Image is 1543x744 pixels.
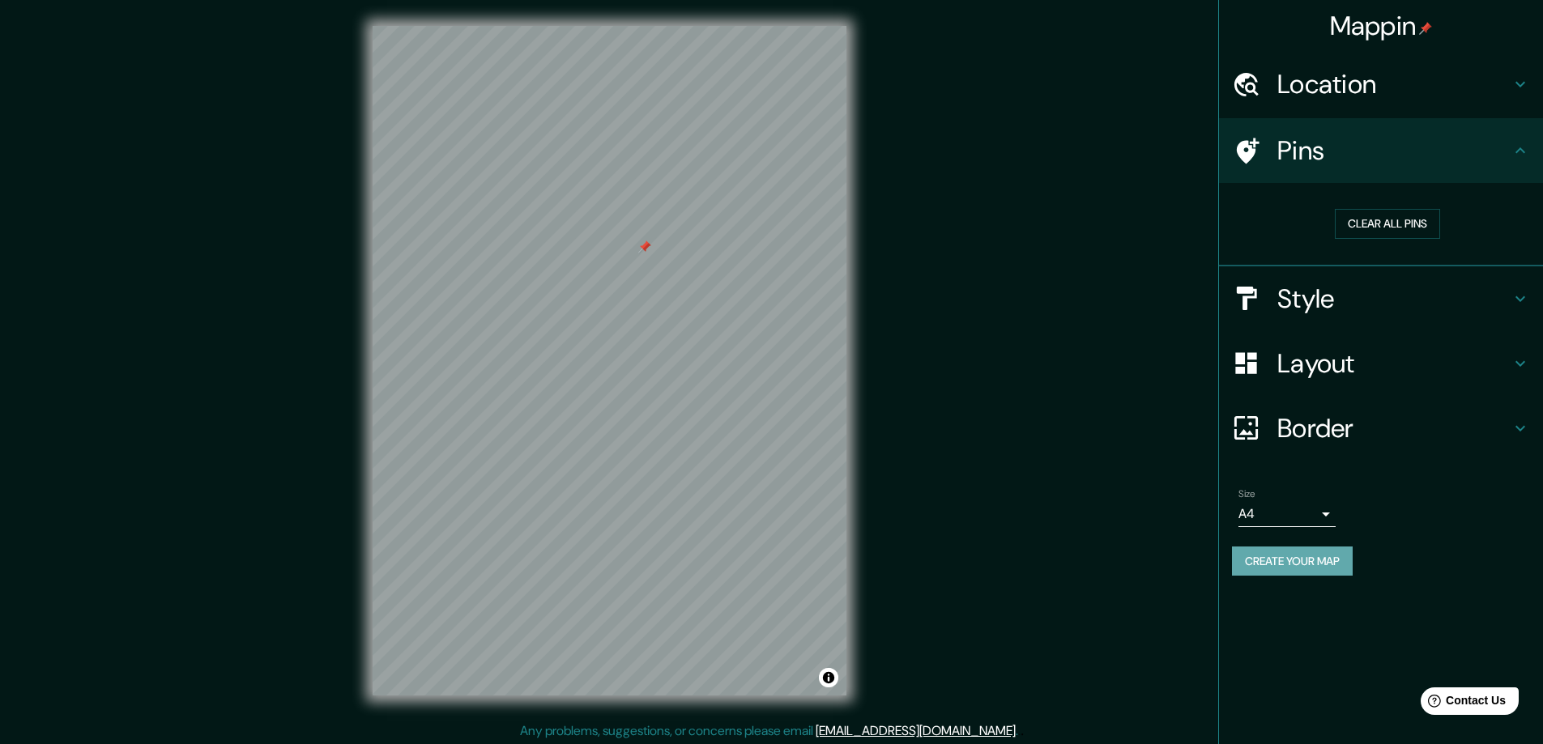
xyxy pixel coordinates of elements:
[1219,396,1543,461] div: Border
[1419,22,1432,35] img: pin-icon.png
[1335,209,1440,239] button: Clear all pins
[1277,283,1511,315] h4: Style
[1238,487,1255,500] label: Size
[1219,118,1543,183] div: Pins
[1399,681,1525,726] iframe: Help widget launcher
[1018,721,1021,741] div: .
[1238,501,1336,527] div: A4
[1219,266,1543,331] div: Style
[1277,68,1511,100] h4: Location
[816,722,1016,739] a: [EMAIL_ADDRESS][DOMAIN_NAME]
[1232,546,1353,576] button: Create your map
[819,668,838,687] button: Toggle attribution
[1219,331,1543,396] div: Layout
[373,26,846,695] canvas: Map
[520,721,1018,741] p: Any problems, suggestions, or concerns please email .
[1219,52,1543,117] div: Location
[1277,347,1511,380] h4: Layout
[1330,10,1433,42] h4: Mappin
[1277,412,1511,444] h4: Border
[1277,134,1511,167] h4: Pins
[1021,721,1024,741] div: .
